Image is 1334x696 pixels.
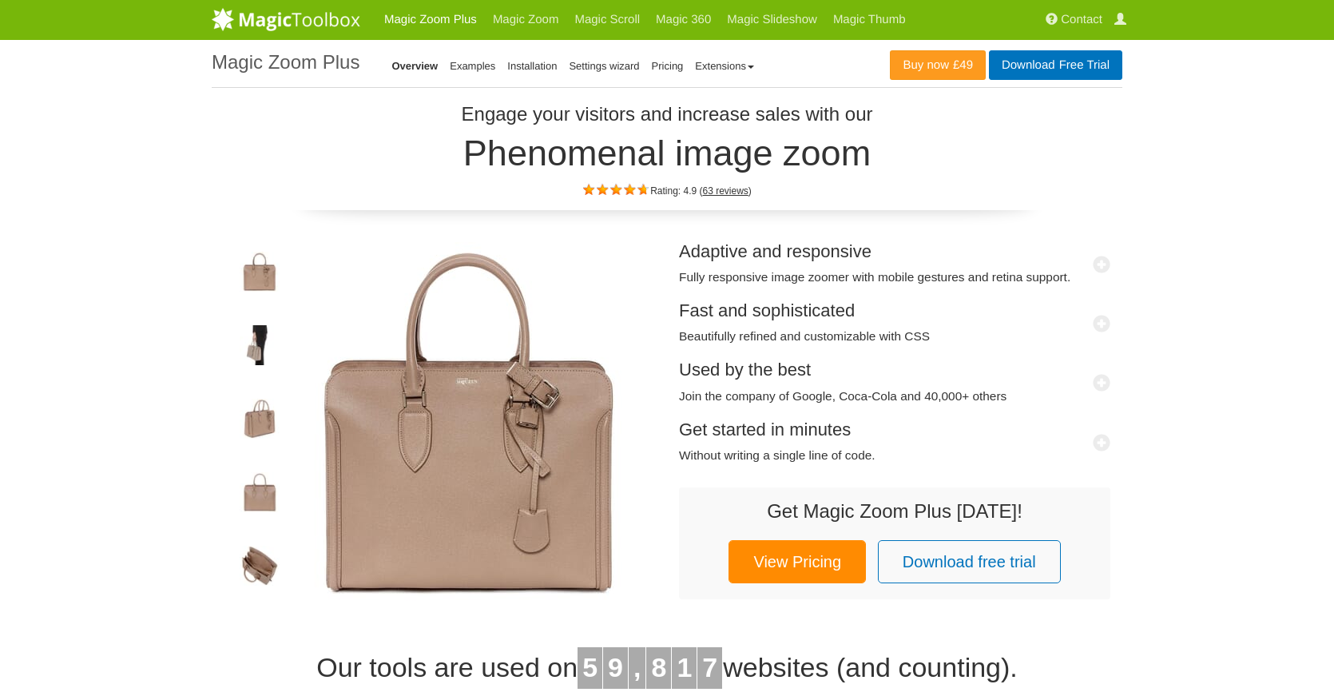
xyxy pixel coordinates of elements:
[240,472,280,517] img: Hover image zoom example
[507,60,557,72] a: Installation
[679,388,1110,404] span: Join the company of Google, Coca-Cola and 40,000+ others
[240,399,280,443] img: jQuery image zoom example
[679,241,1110,285] a: Adaptive and responsiveFully responsive image zoomer with mobile gestures and retina support.
[679,328,1110,344] span: Beautifully refined and customizable with CSS
[679,420,1110,463] a: Get started in minutesWithout writing a single line of code.
[450,60,495,72] a: Examples
[652,60,684,72] a: Pricing
[878,540,1061,583] a: Download free trial
[989,50,1122,80] a: DownloadFree Trial
[695,60,754,72] a: Extensions
[703,185,748,197] a: 63 reviews
[240,325,280,370] img: JavaScript image zoom example
[1061,13,1102,26] span: Contact
[677,652,692,682] b: 1
[651,652,666,682] b: 8
[569,60,639,72] a: Settings wizard
[608,652,623,682] b: 9
[695,501,1094,522] h3: Get Magic Zoom Plus [DATE]!
[582,652,598,682] b: 5
[240,546,280,591] img: JavaScript zoom tool example
[949,59,973,72] span: £49
[212,7,360,31] img: MagicToolbox.com - Image tools for your website
[679,269,1110,285] span: Fully responsive image zoomer with mobile gestures and retina support.
[729,540,866,583] a: View Pricing
[679,300,1110,344] a: Fast and sophisticatedBeautifully refined and customizable with CSS
[212,181,1122,198] div: Rating: 4.9 ( )
[890,50,986,80] a: Buy now£49
[240,252,280,296] img: Product image zoom example
[289,242,649,602] img: Magic Zoom Plus Demo
[212,647,1122,689] h3: Our tools are used on websites (and counting).
[212,52,359,73] h1: Magic Zoom Plus
[391,60,438,72] a: Overview
[679,360,1110,404] a: Used by the bestJoin the company of Google, Coca-Cola and 40,000+ others
[633,652,641,682] b: ,
[679,447,1110,463] span: Without writing a single line of code.
[216,104,1118,125] h3: Engage your visitors and increase sales with our
[702,652,717,682] b: 7
[212,133,1122,173] h2: Phenomenal image zoom
[1055,59,1110,72] span: Free Trial
[289,242,649,602] a: Example caption!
